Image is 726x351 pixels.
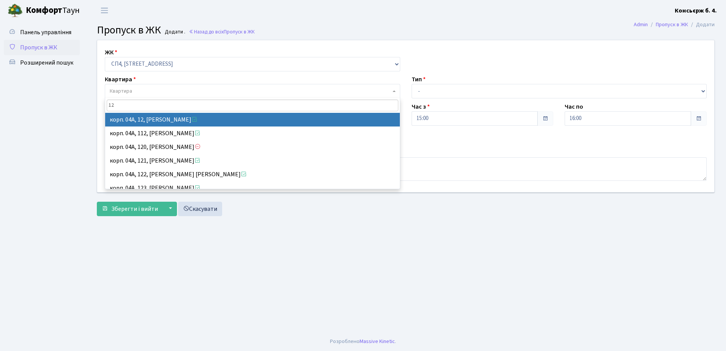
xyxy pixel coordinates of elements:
[105,168,400,181] li: корп. 04А, 122, [PERSON_NAME] [PERSON_NAME]
[26,4,80,17] span: Таун
[360,337,395,345] a: Massive Kinetic
[26,4,62,16] b: Комфорт
[95,4,114,17] button: Переключити навігацію
[105,154,400,168] li: корп. 04А, 121, [PERSON_NAME]
[110,87,132,95] span: Квартира
[565,102,583,111] label: Час по
[105,126,400,140] li: корп. 04А, 112, [PERSON_NAME]
[4,25,80,40] a: Панель управління
[105,140,400,154] li: корп. 04А, 120, [PERSON_NAME]
[105,113,400,126] li: корп. 04А, 12, [PERSON_NAME]
[656,21,688,28] a: Пропуск в ЖК
[178,202,222,216] a: Скасувати
[111,205,158,213] span: Зберегти і вийти
[634,21,648,28] a: Admin
[20,58,73,67] span: Розширений пошук
[412,75,426,84] label: Тип
[4,40,80,55] a: Пропуск в ЖК
[688,21,715,29] li: Додати
[105,181,400,195] li: корп. 04А, 123, [PERSON_NAME]
[8,3,23,18] img: logo.png
[20,28,71,36] span: Панель управління
[224,28,255,35] span: Пропуск в ЖК
[412,102,430,111] label: Час з
[105,75,136,84] label: Квартира
[675,6,717,15] a: Консьєрж б. 4.
[97,202,163,216] button: Зберегти і вийти
[20,43,57,52] span: Пропуск в ЖК
[189,28,255,35] a: Назад до всіхПропуск в ЖК
[97,22,161,38] span: Пропуск в ЖК
[622,17,726,33] nav: breadcrumb
[4,55,80,70] a: Розширений пошук
[330,337,396,346] div: Розроблено .
[163,29,185,35] small: Додати .
[105,48,117,57] label: ЖК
